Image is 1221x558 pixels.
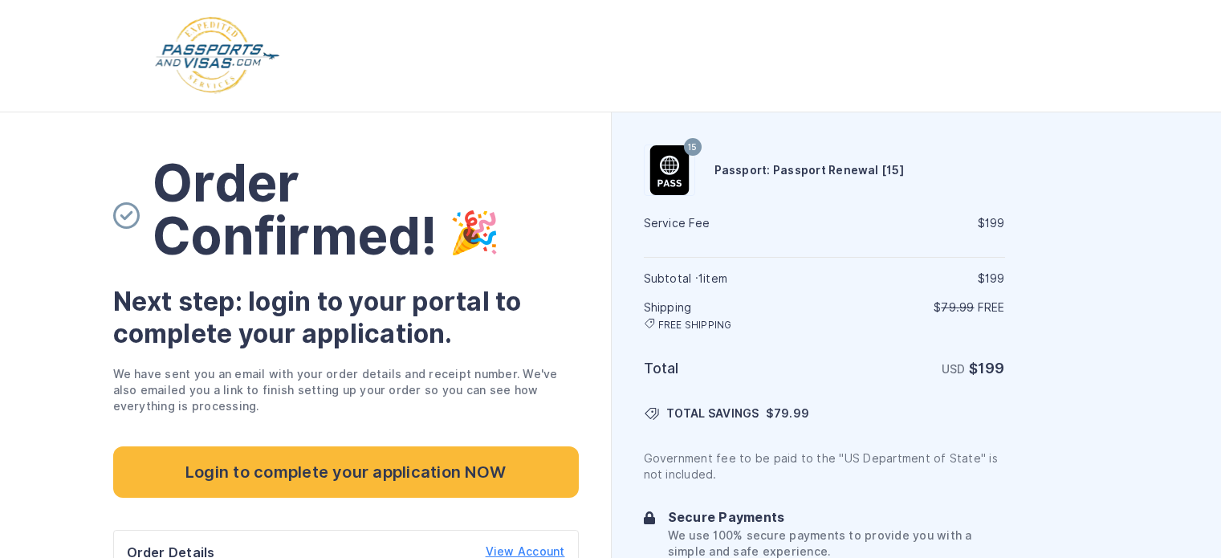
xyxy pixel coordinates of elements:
img: Passport: Passport Renewal [15] [645,145,694,195]
span: FREE SHIPPING [658,319,732,332]
span: TOTAL SAVINGS [666,405,759,422]
p: $ [826,299,1005,316]
p: Government fee to be paid to the "US Department of State" is not included. [644,450,1005,483]
span: Free [978,301,1005,314]
span: 199 [978,360,1005,377]
h6: Service Fee [644,215,823,231]
span: 1 [698,272,703,285]
img: order-complete-party.svg [450,209,499,273]
h6: Subtotal · item [644,271,823,287]
span: 79.99 [941,301,974,314]
h6: Secure Payments [668,508,1005,527]
div: $ [826,215,1005,231]
span: 15 [688,137,697,158]
p: We have sent you an email with your order details and receipt number. We've also emailed you a li... [113,366,579,414]
span: USD [942,363,966,376]
span: Order Confirmed! [153,152,438,267]
div: $ [826,271,1005,287]
span: 199 [985,272,1005,285]
h6: Shipping [644,299,823,332]
span: $ [766,405,809,422]
h3: Next step: login to your portal to complete your application. [113,286,579,350]
h6: Total [644,357,823,380]
a: Login to complete your application NOW [113,446,579,498]
span: 79.99 [774,407,809,420]
img: Logo [153,16,281,96]
strong: $ [969,360,1005,377]
span: 199 [985,217,1005,230]
h6: Passport: Passport Renewal [15] [714,162,904,178]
